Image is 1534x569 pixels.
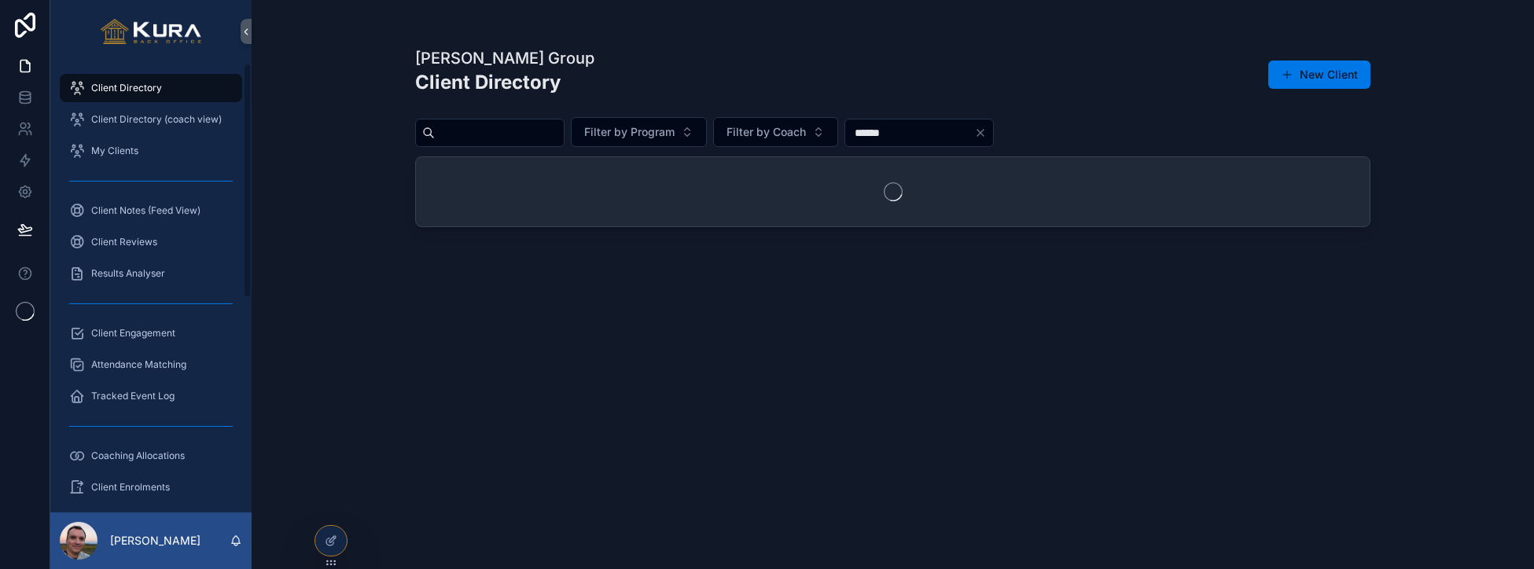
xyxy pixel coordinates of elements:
[91,358,186,371] span: Attendance Matching
[91,204,200,217] span: Client Notes (Feed View)
[727,124,806,140] span: Filter by Coach
[60,382,242,410] a: Tracked Event Log
[91,450,185,462] span: Coaching Allocations
[415,47,594,69] h1: [PERSON_NAME] Group
[60,105,242,134] a: Client Directory (coach view)
[110,533,200,549] p: [PERSON_NAME]
[50,63,252,512] div: scrollable content
[60,442,242,470] a: Coaching Allocations
[713,117,838,147] button: Select Button
[101,19,202,44] img: App logo
[415,69,594,95] h2: Client Directory
[60,196,242,225] a: Client Notes (Feed View)
[1268,61,1370,89] button: New Client
[91,267,165,280] span: Results Analyser
[91,481,170,494] span: Client Enrolments
[91,236,157,248] span: Client Reviews
[91,145,138,157] span: My Clients
[974,127,993,139] button: Clear
[60,319,242,347] a: Client Engagement
[91,82,162,94] span: Client Directory
[60,259,242,288] a: Results Analyser
[571,117,707,147] button: Select Button
[60,351,242,379] a: Attendance Matching
[91,327,175,340] span: Client Engagement
[584,124,675,140] span: Filter by Program
[60,137,242,165] a: My Clients
[60,473,242,501] a: Client Enrolments
[60,74,242,102] a: Client Directory
[91,390,175,402] span: Tracked Event Log
[91,113,222,126] span: Client Directory (coach view)
[60,228,242,256] a: Client Reviews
